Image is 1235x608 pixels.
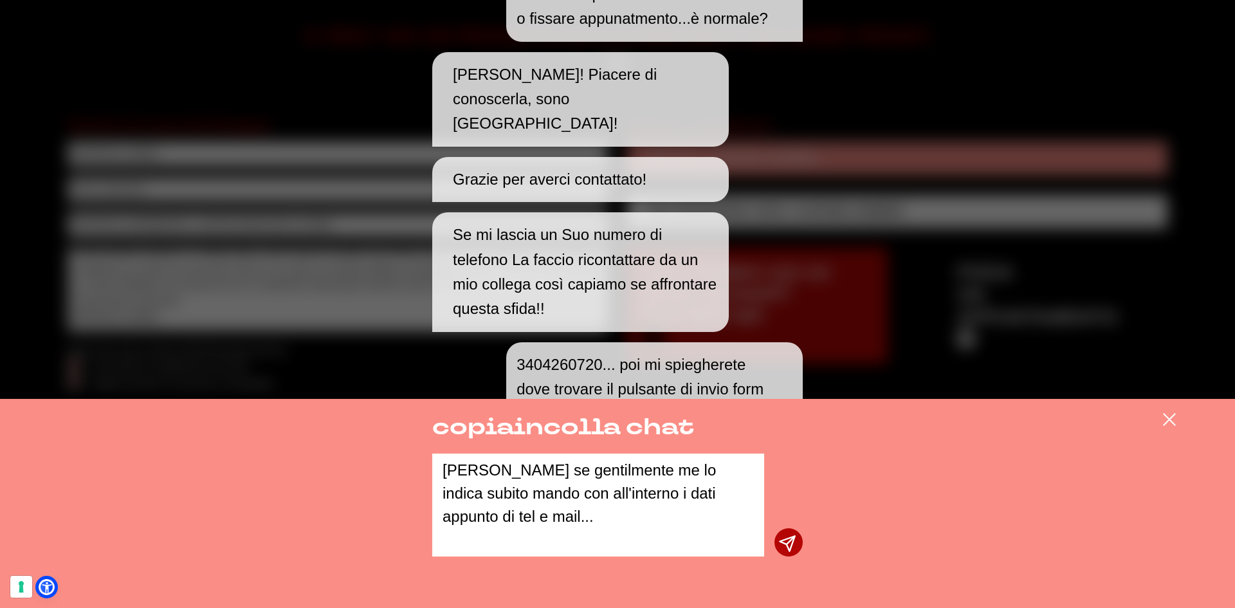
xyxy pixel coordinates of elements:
h4: copiaincolla chat [432,412,803,443]
button: Le tue preferenze relative al consenso per le tecnologie di tracciamento [10,576,32,598]
a: Open Accessibility Menu [39,579,55,595]
p: 3404260720... poi mi spiegherete dove trovare il pulsante di invio form però...; ) [517,353,782,427]
p: [PERSON_NAME]! Piacere di conoscerla, sono [GEOGRAPHIC_DATA]! [453,62,718,136]
p: Se mi lascia un Suo numero di telefono La faccio ricontattare da un mio collega così capiamo se a... [453,223,718,322]
p: Grazie per averci contattato! [453,167,718,192]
